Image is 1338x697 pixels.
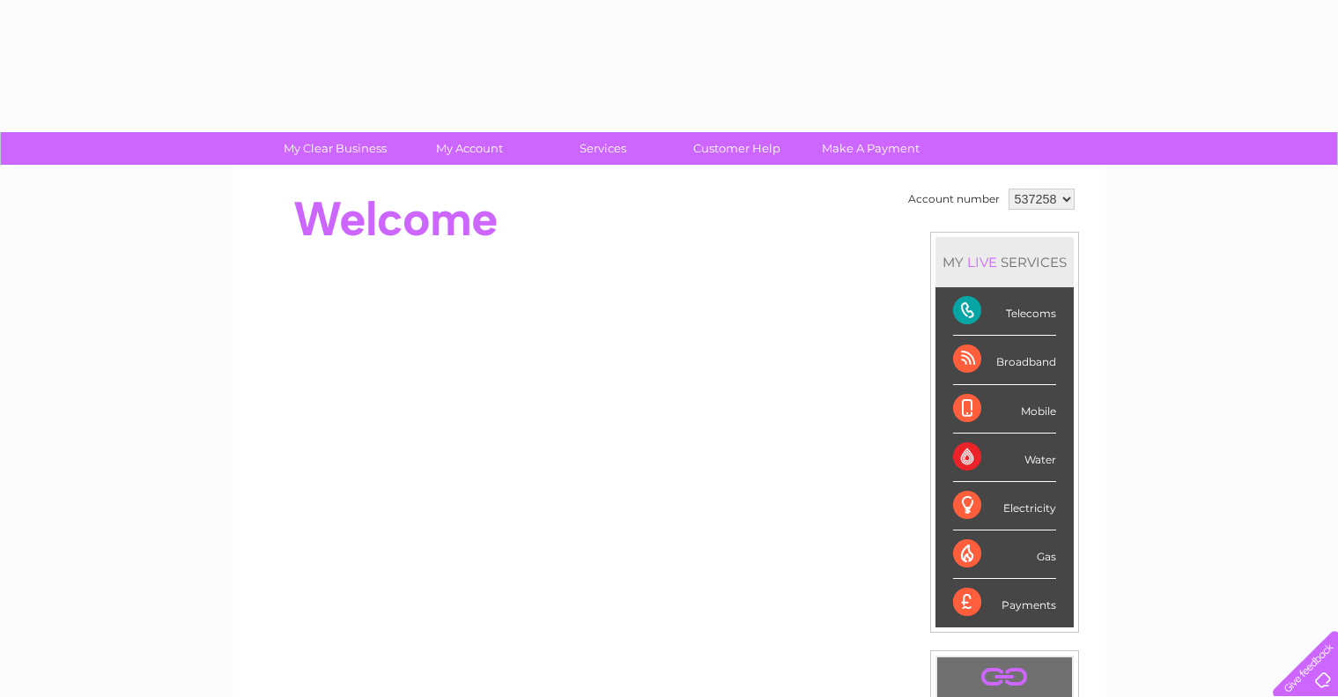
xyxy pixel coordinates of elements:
div: Water [953,434,1056,482]
div: Payments [953,579,1056,627]
a: My Account [396,132,542,165]
td: Account number [904,184,1004,214]
a: Services [530,132,676,165]
a: Make A Payment [798,132,943,165]
a: My Clear Business [262,132,408,165]
a: . [942,662,1068,693]
div: Electricity [953,482,1056,530]
a: Customer Help [664,132,809,165]
div: Gas [953,530,1056,579]
div: LIVE [964,254,1001,271]
div: Mobile [953,385,1056,434]
div: MY SERVICES [935,237,1074,287]
div: Broadband [953,336,1056,384]
div: Telecoms [953,287,1056,336]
